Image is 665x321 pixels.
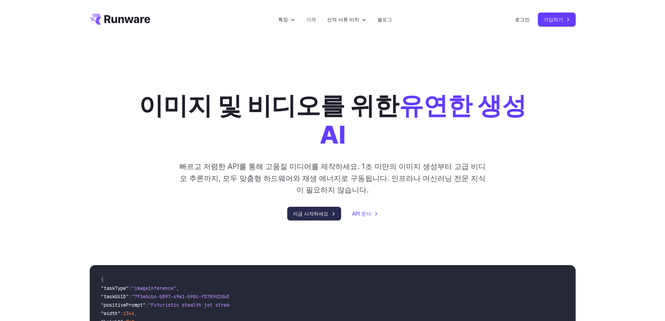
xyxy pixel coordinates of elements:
[377,15,392,23] a: 블로그
[101,310,120,316] span: "width"
[287,207,341,220] a: 지금 시작하세요
[101,285,129,291] span: "taskType"
[134,310,137,316] span: ,
[278,16,288,22] font: 특징
[132,293,238,300] span: "7f3ebcb6-b897-49e1-b98c-f5789d2d40d7"
[101,302,146,308] span: "positivePrompt"
[515,16,530,22] font: 로그인
[139,90,399,120] font: 이미지 및 비디오를 위한
[320,90,526,149] font: 유연한 생성 AI
[515,15,530,23] a: 로그인
[129,285,132,291] span: :
[293,211,328,217] font: 지금 시작하세요
[327,16,359,22] font: 선적 서류 비치
[544,16,563,22] font: 가입하기
[146,302,148,308] span: :
[129,293,132,300] span: :
[306,15,316,23] a: 가격
[123,310,134,316] span: 1344
[179,162,486,194] font: 빠르고 저렴한 API를 통해 고품질 미디어를 제작하세요. 1초 미만의 이미지 생성부터 고급 비디오 추론까지, 모두 맞춤형 하드웨어와 재생 에너지로 구동됩니다. 인프라나 머신러...
[538,13,576,26] a: 가입하기
[132,285,176,291] span: "imageInference"
[148,302,402,308] span: "Futuristic stealth jet streaking through a neon-lit cityscape with glowing purple exhaust"
[377,16,392,22] font: 블로그
[176,285,179,291] span: ,
[101,293,129,300] span: "taskUUID"
[90,14,150,25] a: 이동 /
[352,210,378,218] a: API 문서
[352,211,371,217] font: API 문서
[120,310,123,316] span: :
[101,277,104,283] span: {
[306,16,316,22] font: 가격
